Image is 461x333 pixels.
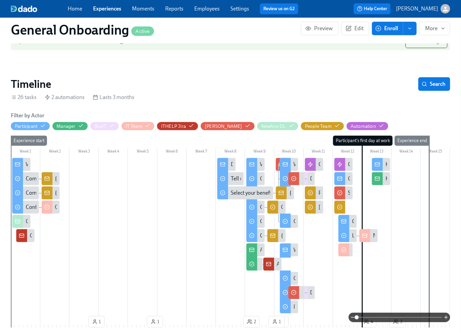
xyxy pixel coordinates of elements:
a: Moments [132,5,154,12]
h1: General Onboarding [11,22,154,38]
div: Complete the New [PERSON_NAME] Questionnaire [260,175,380,182]
a: Settings [231,5,249,12]
div: Week 8 [216,148,245,157]
div: Welcome from DNAnexus's IT team [293,246,376,254]
div: Experience start [11,136,47,146]
a: Experiences [93,5,121,12]
div: Week 13 [362,148,392,157]
div: Week 2 [40,148,70,157]
div: {{ participant.fullName }}'s background check docs uploaded [55,175,195,182]
button: Automation [347,122,388,130]
div: Onboarding Summary: {{ participant.fullName }} {{ participant.startDate | MMM DD YYYY }} [12,215,30,228]
div: Complete the New [PERSON_NAME] Questionnaire [26,189,146,197]
div: Experience end [395,136,430,146]
a: Home [68,5,82,12]
div: DNAnexus hardware request: new [PERSON_NAME] {{ participant.fullName }}, start date {{ participan... [297,172,315,185]
p: [PERSON_NAME] [396,5,438,13]
div: Week 3 [69,148,99,157]
div: {{ participant.fullName }}'s new [PERSON_NAME] questionnaire uploaded [42,187,60,199]
button: Manager [52,122,87,130]
div: Hide Automation [351,123,376,130]
div: Onboarding {{ participant.fullName }} {{ participant.startDate | MMM DD YYYY }} [30,232,216,239]
div: {{ participant.fullName }}'s benefit preferences submitted [289,189,422,197]
h2: Timeline [11,77,51,91]
div: Set Google Mail Signature [348,189,408,197]
div: Confirm what you'd like in your email signature [280,215,298,228]
button: Enroll [372,22,403,35]
div: Confirm your name for your DNAnexus email address [246,201,265,214]
div: Welcome from DNAnexus's IT team [280,243,298,256]
button: Edit [341,22,369,35]
div: Week 4 [99,148,128,157]
div: 26 tasks [11,94,37,101]
button: [PERSON_NAME] [396,4,450,14]
div: {{ participant.fullName }}'s benefit preferences submitted [276,187,294,199]
div: Hide Newhire DL [261,123,286,130]
div: Provide the onboarding docs for {{ participant.fullName }} [305,187,323,199]
button: IT Team [122,122,154,130]
div: Calendar invites - personal email [305,158,323,171]
div: Getting ready for your first day at DNAnexus [338,215,357,228]
button: People Team [301,122,344,130]
button: Help Center [354,3,391,14]
div: {{ participant.fullName }}'s I-9 doc(s) uploaded [267,229,286,242]
div: Complete your background check [260,218,337,225]
div: Participant's first day at work [333,136,393,146]
div: Confirm what you'd like in your email signature [293,218,402,225]
div: Week 6 [157,148,187,157]
a: dado [11,5,68,12]
div: New [PERSON_NAME] laptop hasn't arrived: {{ participant.fullName }} (start-date {{ participant.st... [359,229,378,242]
div: Week 7 [186,148,216,157]
div: Getting ready for your first day at DNAnexus [352,218,453,225]
div: Calendar invites - work email [348,161,414,168]
div: Hide IT Team [126,123,142,130]
div: Calendar invites - personal email [319,161,393,168]
div: Get started with your I-9 verification [246,229,265,242]
div: Confirm your name for your DNAnexus email address [12,201,39,214]
div: Complete the New [PERSON_NAME] Questionnaire [246,172,265,185]
button: More [419,22,450,35]
div: Welcome from DNAnexus's IT team [293,161,376,168]
button: ITHELP Jira [157,122,198,130]
div: Confirm new [PERSON_NAME] {{ participant.fullName }}'s DNAnexus email address [42,201,60,214]
button: Review us on G2 [260,3,298,14]
a: Review us on G2 [263,5,295,12]
div: Tell us your hardware and phone preferences [231,175,334,182]
div: Welcome to DNAnexus from the People Team! [260,161,367,168]
div: DNAnexus Hardware, Benefits and Medical Check [231,161,346,168]
div: DNAnexus hardware request: new hire {{ participant.fullName }}, start date {{ participant.startDa... [297,286,315,299]
a: Reports [165,5,183,12]
div: 2 automations [45,94,85,101]
div: Select your benefits [217,187,273,199]
div: Onboarding {{ participant.fullName }} {{ participant.startDate | MMM DD YYYY }} [16,229,35,242]
div: Week 10 [275,148,304,157]
div: Welcome to DNAnexus! [26,161,81,168]
div: Action required: {{ participant.fullName }}'s onboarding [246,243,265,256]
div: Hide Manager [57,123,75,130]
button: [PERSON_NAME] [201,122,255,130]
div: Action required: {{ participant.fullName }}'s onboarding [260,246,389,254]
div: Week 9 [245,148,275,157]
span: Search [423,81,445,87]
span: Help Center [357,5,387,12]
div: Hide People Team [305,123,332,130]
div: Welcome to DNAnexus! [12,158,30,171]
h6: Filter by Actor [11,112,44,119]
button: Preview [301,22,338,35]
div: IT Onboarding Session [293,303,346,311]
div: How's {{ participant.firstName }}'s onboarding going? [372,172,390,185]
div: Get started with your I-9 verification [260,232,343,239]
div: Complete your background check [246,215,265,228]
div: Confirm what you'd like in your email signature [293,275,402,282]
div: Week 5 [128,148,157,157]
div: Calendar invites - work email [334,158,353,171]
div: Hide Josh [205,123,242,130]
div: Complete your background check [12,172,39,185]
button: Participant [11,122,50,130]
div: {{ participant.fullName }}'s new [PERSON_NAME] questionnaire uploaded [55,189,227,197]
div: Let us know when your laptop arrives [352,232,438,239]
img: dado [11,5,37,12]
div: Confirm new [PERSON_NAME] {{ participant.fullName }}'s DNAnexus email address [55,203,250,211]
div: Provide the onboarding docs for {{ participant.fullName }} [319,189,452,197]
